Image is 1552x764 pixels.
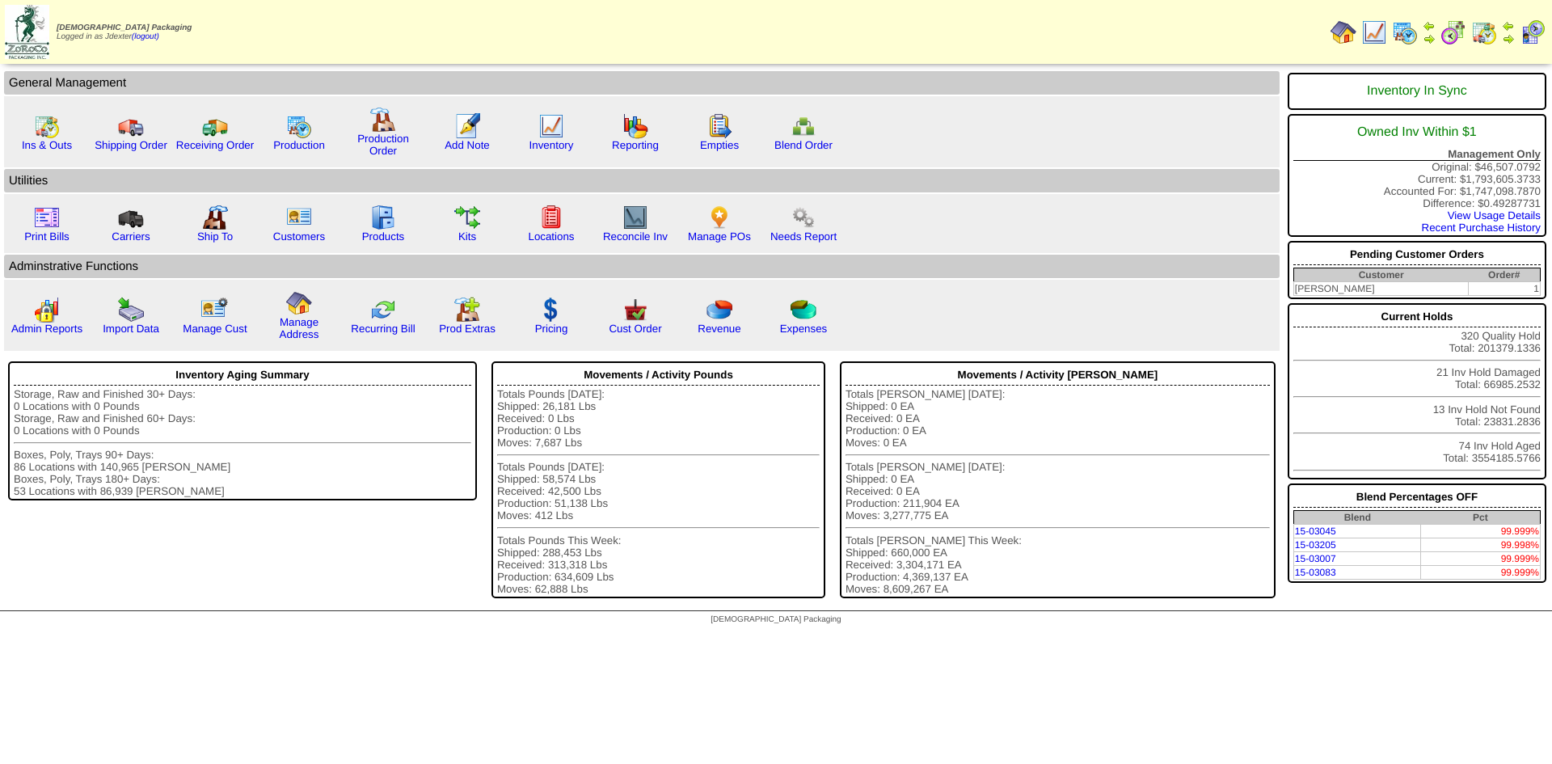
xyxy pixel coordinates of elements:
[622,205,648,230] img: line_graph2.gif
[529,139,574,151] a: Inventory
[770,230,837,243] a: Needs Report
[202,113,228,139] img: truck2.gif
[846,388,1270,595] div: Totals [PERSON_NAME] [DATE]: Shipped: 0 EA Received: 0 EA Production: 0 EA Moves: 0 EA Totals [PE...
[118,205,144,230] img: truck3.gif
[698,323,740,335] a: Revenue
[497,388,820,595] div: Totals Pounds [DATE]: Shipped: 26,181 Lbs Received: 0 Lbs Production: 0 Lbs Moves: 7,687 Lbs Tota...
[370,205,396,230] img: cabinet.gif
[202,205,228,230] img: factory2.gif
[200,297,230,323] img: managecust.png
[1331,19,1356,45] img: home.gif
[497,365,820,386] div: Movements / Activity Pounds
[351,323,415,335] a: Recurring Bill
[603,230,668,243] a: Reconcile Inv
[1469,282,1541,296] td: 1
[280,316,319,340] a: Manage Address
[57,23,192,32] span: [DEMOGRAPHIC_DATA] Packaging
[774,139,833,151] a: Blend Order
[1288,114,1546,237] div: Original: $46,507.0792 Current: $1,793,605.3733 Accounted For: $1,747,098.7870 Difference: $0.492...
[183,323,247,335] a: Manage Cust
[1293,511,1420,525] th: Blend
[1361,19,1387,45] img: line_graph.gif
[22,139,72,151] a: Ins & Outs
[24,230,70,243] a: Print Bills
[1421,511,1541,525] th: Pct
[286,290,312,316] img: home.gif
[706,205,732,230] img: po.png
[706,113,732,139] img: workorder.gif
[14,365,471,386] div: Inventory Aging Summary
[1288,303,1546,479] div: 320 Quality Hold Total: 201379.1336 21 Inv Hold Damaged Total: 66985.2532 13 Inv Hold Not Found T...
[34,113,60,139] img: calendarinout.gif
[1422,222,1541,234] a: Recent Purchase History
[535,323,568,335] a: Pricing
[622,113,648,139] img: graph.gif
[612,139,659,151] a: Reporting
[357,133,409,157] a: Production Order
[14,388,471,497] div: Storage, Raw and Finished 30+ Days: 0 Locations with 0 Pounds Storage, Raw and Finished 60+ Days:...
[4,71,1280,95] td: General Management
[1293,306,1541,327] div: Current Holds
[11,323,82,335] a: Admin Reports
[197,230,233,243] a: Ship To
[609,323,661,335] a: Cust Order
[1421,525,1541,538] td: 99.999%
[706,297,732,323] img: pie_chart.png
[1295,526,1336,537] a: 15-03045
[1295,553,1336,564] a: 15-03007
[1293,268,1468,282] th: Customer
[439,323,496,335] a: Prod Extras
[5,5,49,59] img: zoroco-logo-small.webp
[273,139,325,151] a: Production
[1421,566,1541,580] td: 99.999%
[132,32,159,41] a: (logout)
[1440,19,1466,45] img: calendarblend.gif
[4,169,1280,192] td: Utilities
[1448,209,1541,222] a: View Usage Details
[1293,282,1468,296] td: [PERSON_NAME]
[34,297,60,323] img: graph2.png
[791,297,816,323] img: pie_chart2.png
[711,615,841,624] span: [DEMOGRAPHIC_DATA] Packaging
[1293,117,1541,148] div: Owned Inv Within $1
[286,205,312,230] img: customers.gif
[622,297,648,323] img: cust_order.png
[118,297,144,323] img: import.gif
[538,297,564,323] img: dollar.gif
[286,113,312,139] img: calendarprod.gif
[1293,76,1541,107] div: Inventory In Sync
[1295,567,1336,578] a: 15-03083
[454,297,480,323] img: prodextras.gif
[454,113,480,139] img: orders.gif
[95,139,167,151] a: Shipping Order
[370,107,396,133] img: factory.gif
[370,297,396,323] img: reconcile.gif
[273,230,325,243] a: Customers
[538,113,564,139] img: line_graph.gif
[454,205,480,230] img: workflow.gif
[1520,19,1546,45] img: calendarcustomer.gif
[57,23,192,41] span: Logged in as Jdexter
[34,205,60,230] img: invoice2.gif
[846,365,1270,386] div: Movements / Activity [PERSON_NAME]
[700,139,739,151] a: Empties
[103,323,159,335] a: Import Data
[1502,19,1515,32] img: arrowleft.gif
[538,205,564,230] img: locations.gif
[528,230,574,243] a: Locations
[1423,32,1436,45] img: arrowright.gif
[1295,539,1336,551] a: 15-03205
[1421,552,1541,566] td: 99.999%
[791,205,816,230] img: workflow.png
[1502,32,1515,45] img: arrowright.gif
[780,323,828,335] a: Expenses
[118,113,144,139] img: truck.gif
[1423,19,1436,32] img: arrowleft.gif
[1293,244,1541,265] div: Pending Customer Orders
[176,139,254,151] a: Receiving Order
[688,230,751,243] a: Manage POs
[1293,487,1541,508] div: Blend Percentages OFF
[445,139,490,151] a: Add Note
[4,255,1280,278] td: Adminstrative Functions
[362,230,405,243] a: Products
